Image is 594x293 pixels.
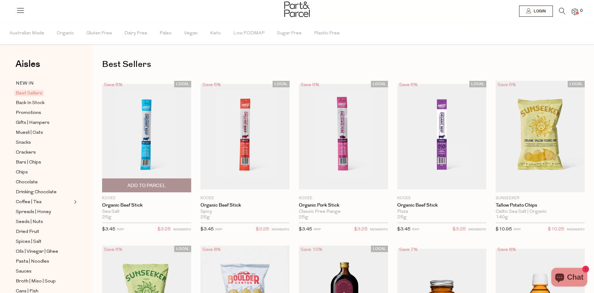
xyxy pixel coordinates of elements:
img: Organic Pork Stick [299,84,388,189]
a: Broth | Miso | Soup [16,278,72,285]
div: Save 7% [397,246,420,254]
a: Dried Fruit [16,228,72,236]
a: Drinking Chocolate [16,188,72,196]
p: KOOEE [299,195,388,201]
a: Coffee | Tea [16,198,72,206]
span: $3.25 [354,225,368,234]
span: $3.25 [157,225,171,234]
a: Gifts | Hampers [16,119,72,127]
span: LOCAL [174,246,191,252]
a: Organic Beef Stick [397,203,486,208]
span: Back In Stock [16,99,45,107]
a: Promotions [16,109,72,117]
a: Chocolate [16,178,72,186]
span: $3.45 [200,227,214,232]
small: RRP [314,228,321,231]
span: $3.45 [299,227,312,232]
button: Expand/Collapse Coffee | Tea [72,198,77,206]
img: Tallow Potato Chips [496,81,585,192]
a: Organic Beef Stick [200,203,290,208]
span: Seeds | Nuts [16,218,43,226]
span: Plastic Free [314,23,340,44]
span: LOCAL [174,81,191,87]
div: Save 10% [299,246,324,254]
span: Organic [57,23,74,44]
a: Bars | Chips [16,159,72,166]
div: Sea Salt [102,209,191,215]
span: NEW IN [16,80,34,87]
span: LOCAL [371,81,388,87]
span: $10.95 [496,227,512,232]
span: LOCAL [568,81,585,87]
div: Save 6% [102,81,124,89]
span: $3.25 [256,225,269,234]
span: Add To Parcel [127,182,166,189]
span: Best Sellers [14,90,44,96]
div: Celtic Sea Salt | Organic [496,209,585,215]
div: Save 6% [496,81,518,89]
span: Spreads | Honey [16,208,51,216]
a: Oils | Vinegar | Ghee [16,248,72,256]
div: Save 8% [496,246,518,254]
span: Chips [16,169,28,176]
span: Vegan [184,23,198,44]
div: Save 6% [299,81,321,89]
a: Back In Stock [16,99,72,107]
a: Organic Pork Stick [299,203,388,208]
a: Muesli | Oats [16,129,72,137]
span: Sugar Free [277,23,302,44]
span: Gluten Free [86,23,112,44]
span: Bars | Chips [16,159,41,166]
a: Spices | Salt [16,238,72,246]
span: $3.45 [102,227,115,232]
span: Drinking Chocolate [16,189,57,196]
a: Tallow Potato Chips [496,203,585,208]
a: Pasta | Noodles [16,258,72,265]
small: MEMBERS [370,228,388,231]
span: Low FODMAP [233,23,265,44]
small: MEMBERS [567,228,585,231]
small: RRP [514,228,521,231]
p: KOOEE [397,195,486,201]
span: Gifts | Hampers [16,119,49,127]
p: KOOEE [200,195,290,201]
small: RRP [215,228,222,231]
small: MEMBERS [173,228,191,231]
a: Login [519,6,553,17]
img: Organic Beef Stick [200,84,290,189]
span: Chocolate [16,179,38,186]
span: LOCAL [371,246,388,252]
span: LOCAL [469,81,486,87]
small: MEMBERS [272,228,290,231]
span: Sauces [16,268,32,275]
div: Pizza [397,209,486,215]
a: Organic Beef Stick [102,203,191,208]
span: Oils | Vinegar | Ghee [16,248,58,256]
p: Sunseeker [496,195,585,201]
span: Dried Fruit [16,228,39,236]
a: Aisles [15,59,40,75]
span: $10.25 [548,225,564,234]
span: Login [532,9,546,14]
small: RRP [117,228,124,231]
img: Part&Parcel [284,2,310,17]
div: Spicy [200,209,290,215]
h1: Best Sellers [102,57,585,72]
small: MEMBERS [468,228,486,231]
div: Save 8% [200,246,223,254]
span: Promotions [16,109,41,117]
a: NEW IN [16,80,72,87]
a: Crackers [16,149,72,156]
span: Keto [210,23,221,44]
div: Save 6% [397,81,420,89]
img: Organic Beef Stick [102,84,191,189]
span: Muesli | Oats [16,129,43,137]
span: 25g [200,215,210,220]
inbox-online-store-chat: Shopify online store chat [549,268,589,288]
a: Snacks [16,139,72,146]
a: Spreads | Honey [16,208,72,216]
span: Paleo [160,23,172,44]
span: Australian Made [10,23,44,44]
div: Save 6% [102,246,124,254]
span: Broth | Miso | Soup [16,278,56,285]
